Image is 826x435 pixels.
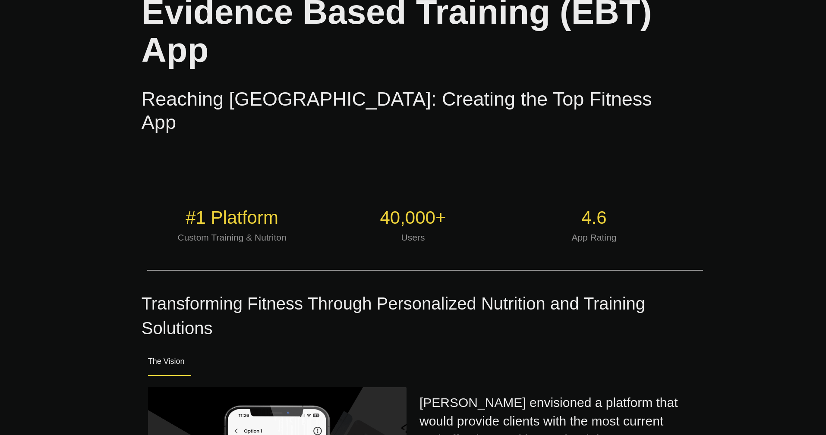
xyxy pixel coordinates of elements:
[148,231,316,244] div: Custom Training & Nutriton
[148,205,316,231] div: #1 Platform
[510,231,678,244] div: App Rating
[329,205,497,231] div: 40,000+
[329,231,497,244] div: Users
[142,78,684,134] h2: Reaching [GEOGRAPHIC_DATA]: Creating the Top Fitness App
[510,205,678,231] div: 4.6
[142,283,684,341] div: Transforming Fitness Through Personalized Nutrition and Training Solutions
[148,341,678,375] div: The Vision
